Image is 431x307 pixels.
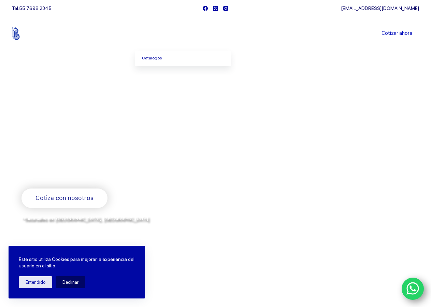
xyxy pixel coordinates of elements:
[223,6,228,11] a: Instagram
[21,171,156,179] span: Rodamientos y refacciones industriales
[19,5,52,11] a: 55 7698 2345
[402,278,424,300] a: WhatsApp
[203,6,208,11] a: Facebook
[19,256,135,269] p: Este sitio utiliza Cookies para mejorar la experiencia del usuario en el sitio.
[21,116,217,164] span: Somos los doctores de la industria
[19,276,52,288] button: Entendido
[35,193,94,203] span: Cotiza con nosotros
[12,27,55,40] img: Balerytodo
[21,189,107,208] a: Cotiza con nosotros
[12,5,52,11] span: Tel.
[375,27,419,40] a: Cotizar ahora
[135,51,231,66] a: Catalogos
[21,224,187,229] span: y envíos a todo [GEOGRAPHIC_DATA] por la paquetería de su preferencia
[21,216,148,221] span: *Sucursales en [GEOGRAPHIC_DATA], [GEOGRAPHIC_DATA]
[56,276,85,288] button: Declinar
[341,5,419,11] a: [EMAIL_ADDRESS][DOMAIN_NAME]
[21,102,109,110] span: Bienvenido a Balerytodo®
[213,6,218,11] a: X (Twitter)
[135,16,296,51] nav: Menu Principal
